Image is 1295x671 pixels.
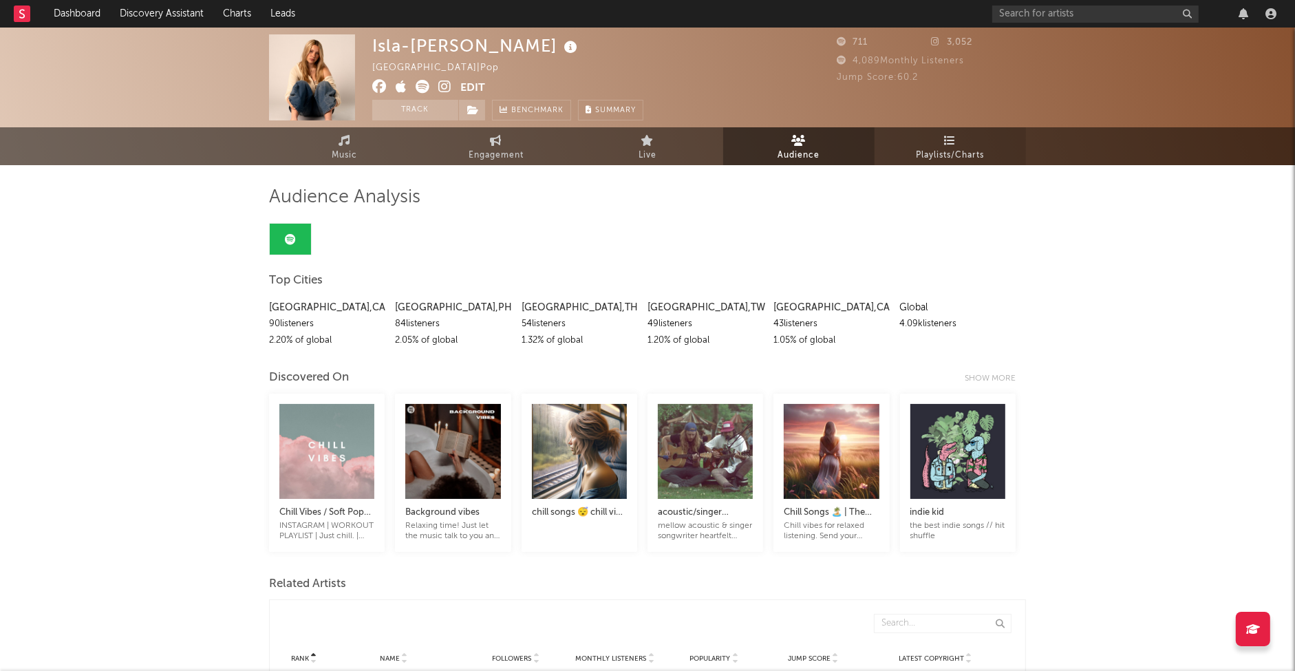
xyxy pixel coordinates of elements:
button: Edit [460,80,485,97]
div: Chill vibes for relaxed listening. Send your favorites to [EMAIL_ADDRESS][DOMAIN_NAME] [784,521,879,542]
span: Name [380,654,400,663]
input: Search for artists [992,6,1199,23]
div: Relaxing time! Just let the music talk to you and chill [405,521,500,542]
span: Latest Copyright [899,654,964,663]
a: indie kidthe best indie songs // hit shuffle [910,491,1005,542]
div: Isla-[PERSON_NAME] [372,34,581,57]
a: chill songs 😴 chill vibe playlist [532,491,627,531]
div: 49 listeners [647,316,763,332]
div: [GEOGRAPHIC_DATA] | Pop [372,60,515,76]
div: INSTAGRAM | WORKOUT PLAYLIST | Just chill. | Featuring [PERSON_NAME], SZA, [PERSON_NAME], [PERSON... [279,521,374,542]
div: Show more [965,370,1026,387]
div: chill songs 😴 chill vibe playlist [532,504,627,521]
span: Summary [595,107,636,114]
div: [GEOGRAPHIC_DATA] , PH [395,299,511,316]
span: Jump Score: 60.2 [837,73,918,82]
div: 2.05 % of global [395,332,511,349]
div: [GEOGRAPHIC_DATA] , TW [647,299,763,316]
div: acoustic/singer songwriter tunes [658,504,753,521]
span: Audience Analysis [269,189,420,206]
span: 4,089 Monthly Listeners [837,56,964,65]
div: 54 listeners [522,316,637,332]
span: Followers [493,654,532,663]
div: 4.09k listeners [900,316,1016,332]
span: Benchmark [511,103,564,119]
div: Chill Vibes / Soft Pop and R&B 🧊 ([PERSON_NAME] - [PERSON_NAME] & SZA, Hold Me Down - [PERSON_NAM... [279,504,374,521]
div: 90 listeners [269,316,385,332]
span: Engagement [469,147,524,164]
div: [GEOGRAPHIC_DATA] , TH [522,299,637,316]
a: Live [572,127,723,165]
span: 711 [837,38,868,47]
div: Global [900,299,1016,316]
span: Playlists/Charts [917,147,985,164]
span: Audience [778,147,820,164]
a: Music [269,127,420,165]
div: [GEOGRAPHIC_DATA] , CA [773,299,889,316]
span: Music [332,147,358,164]
a: Background vibesRelaxing time! Just let the music talk to you and chill [405,491,500,542]
a: Chill Songs 🏝️ | The Best Chill VibesChill vibes for relaxed listening. Send your favorites to [E... [784,491,879,542]
span: Jump Score [788,654,831,663]
a: Chill Vibes / Soft Pop and R&B 🧊 ([PERSON_NAME] - [PERSON_NAME] & SZA, Hold Me Down - [PERSON_NAM... [279,491,374,542]
input: Search... [874,614,1012,633]
button: Summary [578,100,643,120]
div: 2.20 % of global [269,332,385,349]
a: acoustic/singer songwriter tunesmellow acoustic & singer songwriter heartfelt tunes | IG - @[DOMA... [658,491,753,542]
span: Monthly Listeners [576,654,647,663]
div: Background vibes [405,504,500,521]
span: Rank [291,654,309,663]
span: Top Cities [269,273,323,289]
div: the best indie songs // hit shuffle [910,521,1005,542]
span: Live [639,147,656,164]
a: Engagement [420,127,572,165]
a: Audience [723,127,875,165]
div: 1.32 % of global [522,332,637,349]
div: 84 listeners [395,316,511,332]
div: indie kid [910,504,1005,521]
span: Related Artists [269,576,346,593]
div: [GEOGRAPHIC_DATA] , CA [269,299,385,316]
span: 3,052 [932,38,973,47]
div: 43 listeners [773,316,889,332]
button: Track [372,100,458,120]
a: Playlists/Charts [875,127,1026,165]
div: mellow acoustic & singer songwriter heartfelt tunes | IG - @[DOMAIN_NAME] | indie acoustic hits, ... [658,521,753,542]
div: Chill Songs 🏝️ | The Best Chill Vibes [784,504,879,521]
a: Benchmark [492,100,571,120]
div: 1.20 % of global [647,332,763,349]
span: Popularity [690,654,731,663]
div: 1.05 % of global [773,332,889,349]
div: Discovered On [269,370,349,386]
